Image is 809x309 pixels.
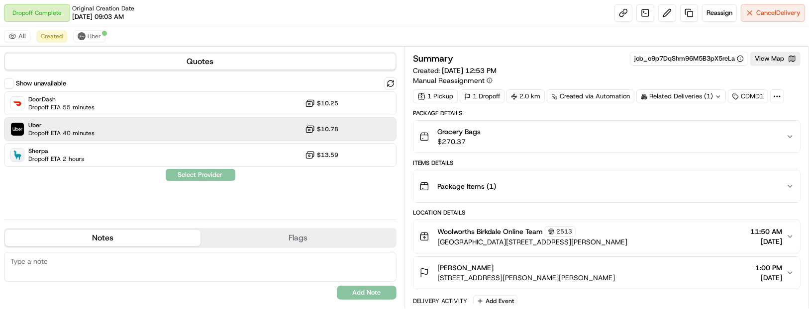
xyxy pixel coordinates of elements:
[317,125,338,133] span: $10.78
[437,137,481,147] span: $270.37
[4,30,30,42] button: All
[755,263,782,273] span: 1:00 PM
[556,228,572,235] span: 2513
[413,159,801,167] div: Items Details
[28,103,95,111] span: Dropoff ETA 55 minutes
[72,12,124,21] span: [DATE] 09:03 AM
[317,99,338,107] span: $10.25
[413,257,800,289] button: [PERSON_NAME][STREET_ADDRESS][PERSON_NAME][PERSON_NAME]1:00 PM[DATE]
[460,89,505,103] div: 1 Dropoff
[437,127,481,137] span: Grocery Bags
[36,30,67,42] button: Created
[413,66,497,76] span: Created:
[5,54,396,70] button: Quotes
[72,4,134,12] span: Original Creation Date
[728,89,768,103] div: CDMD1
[28,147,84,155] span: Sherpa
[750,236,782,246] span: [DATE]
[413,209,801,217] div: Location Details
[305,124,338,134] button: $10.78
[28,155,84,163] span: Dropoff ETA 2 hours
[750,52,801,66] button: View Map
[11,123,24,136] img: Uber
[442,66,497,75] span: [DATE] 12:53 PM
[506,89,545,103] div: 2.0 km
[413,109,801,117] div: Package Details
[413,76,493,85] button: Manual Reassignment
[634,54,744,63] button: job_o9p7DqShm96M5B3pX5reLa
[413,170,800,202] button: Package Items (1)
[437,263,494,273] span: [PERSON_NAME]
[41,32,63,40] span: Created
[88,32,101,40] span: Uber
[473,295,517,307] button: Add Event
[437,227,543,236] span: Woolworths Birkdale Online Team
[305,150,338,160] button: $13.59
[741,4,805,22] button: CancelDelivery
[750,227,782,236] span: 11:50 AM
[413,89,458,103] div: 1 Pickup
[201,230,396,246] button: Flags
[28,121,95,129] span: Uber
[11,149,24,161] img: Sherpa
[755,273,782,283] span: [DATE]
[305,98,338,108] button: $10.25
[437,273,615,283] span: [STREET_ADDRESS][PERSON_NAME][PERSON_NAME]
[413,297,467,305] div: Delivery Activity
[16,79,66,88] label: Show unavailable
[437,181,496,191] span: Package Items ( 1 )
[636,89,726,103] div: Related Deliveries (1)
[28,95,95,103] span: DoorDash
[413,54,453,63] h3: Summary
[413,121,800,153] button: Grocery Bags$270.37
[317,151,338,159] span: $13.59
[5,230,201,246] button: Notes
[413,76,485,85] span: Manual Reassignment
[707,8,732,17] span: Reassign
[702,4,737,22] button: Reassign
[73,30,105,42] button: Uber
[547,89,634,103] a: Created via Automation
[413,220,800,253] button: Woolworths Birkdale Online Team2513[GEOGRAPHIC_DATA][STREET_ADDRESS][PERSON_NAME]11:50 AM[DATE]
[11,97,24,110] img: DoorDash
[437,237,627,247] span: [GEOGRAPHIC_DATA][STREET_ADDRESS][PERSON_NAME]
[78,32,86,40] img: uber-new-logo.jpeg
[28,129,95,137] span: Dropoff ETA 40 minutes
[756,8,801,17] span: Cancel Delivery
